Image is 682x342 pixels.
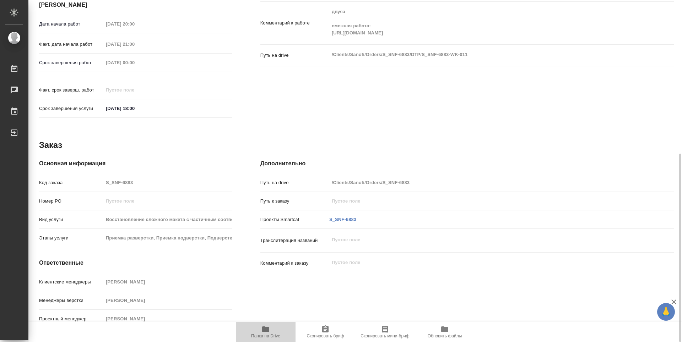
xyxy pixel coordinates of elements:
[307,333,344,338] span: Скопировать бриф
[39,59,103,66] p: Срок завершения работ
[103,233,232,243] input: Пустое поле
[660,304,672,319] span: 🙏
[39,259,232,267] h4: Ответственные
[260,216,329,223] p: Проекты Smartcat
[103,57,166,68] input: Пустое поле
[260,198,329,205] p: Путь к заказу
[39,159,232,168] h4: Основная информация
[296,322,355,342] button: Скопировать бриф
[39,139,62,151] h2: Заказ
[39,105,103,112] p: Срок завершения услуги
[355,322,415,342] button: Скопировать мини-бриф
[329,217,356,222] a: S_SNF-6883
[39,216,103,223] p: Вид услуги
[103,314,232,324] input: Пустое поле
[39,179,103,186] p: Код заказа
[329,196,640,206] input: Пустое поле
[39,198,103,205] p: Номер РО
[39,87,103,94] p: Факт. срок заверш. работ
[103,103,166,114] input: ✎ Введи что-нибудь
[103,295,232,305] input: Пустое поле
[39,41,103,48] p: Факт. дата начала работ
[39,21,103,28] p: Дата начала работ
[260,260,329,267] p: Комментарий к заказу
[236,322,296,342] button: Папка на Drive
[260,159,674,168] h4: Дополнительно
[260,237,329,244] p: Транслитерация названий
[103,277,232,287] input: Пустое поле
[103,196,232,206] input: Пустое поле
[39,278,103,286] p: Клиентские менеджеры
[260,20,329,27] p: Комментарий к работе
[103,19,166,29] input: Пустое поле
[103,39,166,49] input: Пустое поле
[657,303,675,321] button: 🙏
[415,322,475,342] button: Обновить файлы
[103,177,232,188] input: Пустое поле
[361,333,409,338] span: Скопировать мини-бриф
[103,214,232,225] input: Пустое поле
[39,1,232,9] h4: [PERSON_NAME]
[39,315,103,322] p: Проектный менеджер
[329,49,640,61] textarea: /Clients/Sanofi/Orders/S_SNF-6883/DTP/S_SNF-6883-WK-011
[251,333,280,338] span: Папка на Drive
[39,297,103,304] p: Менеджеры верстки
[39,235,103,242] p: Этапы услуги
[103,85,166,95] input: Пустое поле
[329,6,640,39] textarea: двуяз смежная работа: [URL][DOMAIN_NAME]
[260,52,329,59] p: Путь на drive
[260,179,329,186] p: Путь на drive
[428,333,462,338] span: Обновить файлы
[329,177,640,188] input: Пустое поле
